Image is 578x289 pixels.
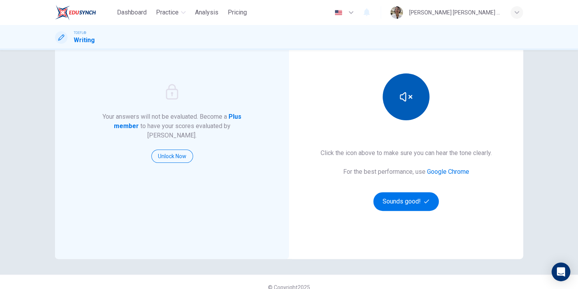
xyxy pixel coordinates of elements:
[409,8,501,17] div: [PERSON_NAME] [PERSON_NAME] [PERSON_NAME]
[228,8,247,17] span: Pricing
[114,113,242,130] strong: Plus member
[55,5,114,20] a: EduSynch logo
[195,8,218,17] span: Analysis
[373,192,439,211] button: Sounds good!
[153,5,189,20] button: Practice
[427,168,469,175] a: Google Chrome
[55,5,96,20] img: EduSynch logo
[321,148,492,158] h6: Click the icon above to make sure you can hear the tone clearly.
[156,8,179,17] span: Practice
[74,30,86,36] span: TOEFL®
[551,262,570,281] div: Open Intercom Messenger
[102,112,243,140] h6: Your answers will not be evaluated. Become a to have your scores evaluated by [PERSON_NAME].
[333,10,343,16] img: en
[390,6,403,19] img: Profile picture
[151,150,193,163] button: Unlock Now
[117,8,147,17] span: Dashboard
[343,167,469,177] h6: For the best performance, use
[114,5,150,20] button: Dashboard
[225,5,250,20] button: Pricing
[74,36,95,45] h1: Writing
[192,5,222,20] button: Analysis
